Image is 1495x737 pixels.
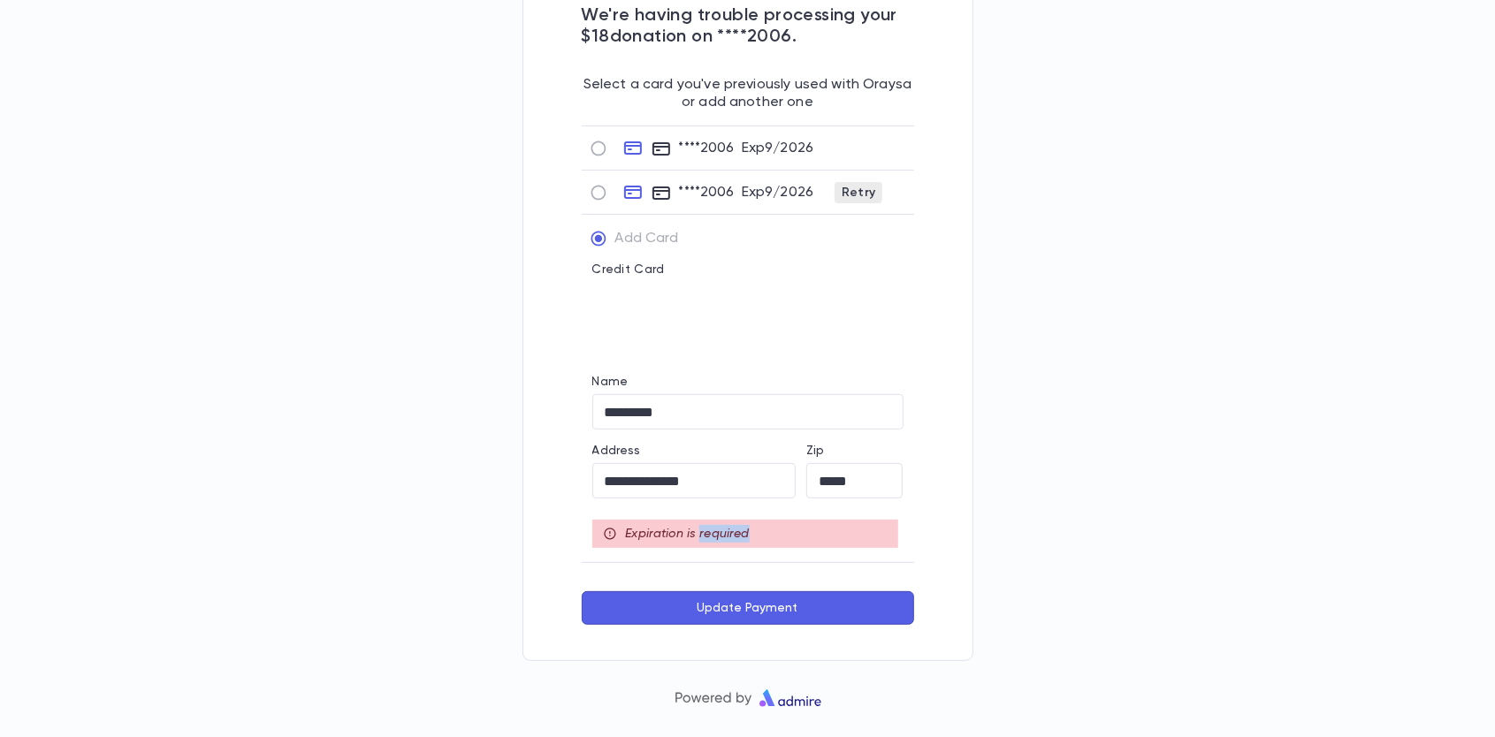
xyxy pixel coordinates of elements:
[626,525,750,543] p: Expiration is required
[592,375,629,389] label: Name
[835,186,882,200] span: Retry
[582,48,914,111] p: Select a card you've previously used with Oraysa or add another one
[592,444,641,458] label: Address
[582,7,897,46] span: We're having trouble processing your $18 donation on **** 2006 .
[582,591,914,625] button: Update Payment
[615,230,679,247] p: Add Card
[592,262,904,277] p: Credit Card
[806,444,824,458] label: Zip
[742,184,813,201] p: Exp 9 / 2026
[742,140,813,157] p: Exp 9 / 2026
